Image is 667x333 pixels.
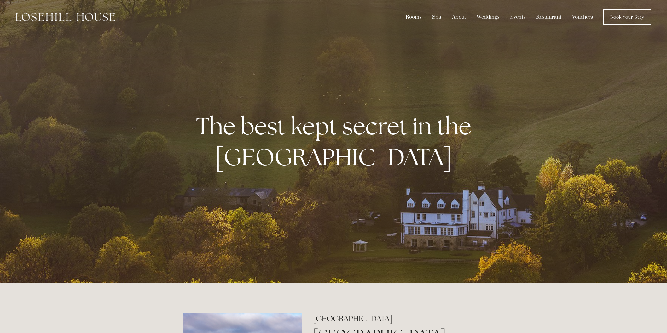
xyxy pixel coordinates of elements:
[472,11,504,23] div: Weddings
[531,11,566,23] div: Restaurant
[505,11,530,23] div: Events
[603,9,651,25] a: Book Your Stay
[196,110,476,172] strong: The best kept secret in the [GEOGRAPHIC_DATA]
[447,11,471,23] div: About
[567,11,598,23] a: Vouchers
[313,313,484,324] h2: [GEOGRAPHIC_DATA]
[401,11,426,23] div: Rooms
[16,13,115,21] img: Losehill House
[427,11,446,23] div: Spa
